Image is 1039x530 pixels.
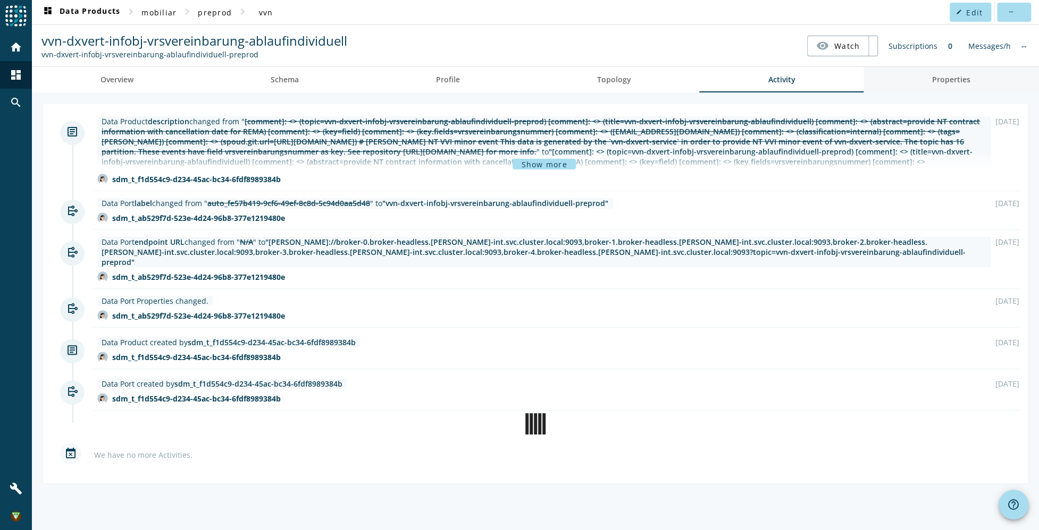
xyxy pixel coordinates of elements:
[1016,36,1032,56] div: No information
[112,272,285,282] div: sdm_t_ab529f7d-523e-4d24-96b8-377e1219480e
[37,3,124,22] button: Data Products
[382,198,608,208] span: "vvn-dxvert-infobj-vrsvereinbarung-ablaufindividuell-preprod"
[97,352,108,362] img: avatar
[597,76,631,83] span: Topology
[10,41,22,54] mat-icon: home
[124,5,137,18] mat-icon: chevron_right
[1007,498,1020,511] mat-icon: help_outline
[102,237,966,267] span: "[PERSON_NAME]://broker-0.broker-headless.[PERSON_NAME]-int.svc.cluster.local:9093,broker-1.broke...
[768,76,795,83] span: Activity
[207,198,370,208] span: auto_fe57b419-9cf6-49ef-8c8d-5c94d0aa5d48
[112,352,281,362] div: sdm_t_f1d554c9-d234-45ac-bc34-6fdf8989384b
[102,198,608,208] div: Data Port changed from " " to
[141,7,177,18] span: mobiliar
[112,394,281,404] div: sdm_t_f1d554c9-d234-45ac-bc34-6fdf8989384b
[966,7,983,18] span: Edit
[97,212,108,223] img: avatar
[112,213,285,223] div: sdm_t_ab529f7d-523e-4d24-96b8-377e1219480e
[112,311,285,321] div: sdm_t_ab529f7d-523e-4d24-96b8-377e1219480e
[11,511,21,522] img: 11564d625e1ef81f76cd95267eaef640
[148,116,189,126] span: description
[97,271,108,282] img: avatar
[60,443,81,464] mat-icon: event_busy
[41,32,347,49] span: vvn-dxvert-infobj-vrsvereinbarung-ablaufindividuell
[181,5,194,18] mat-icon: chevron_right
[816,39,829,52] mat-icon: visibility
[102,337,356,347] div: Data Product created by
[102,379,342,389] div: Data Port created by
[41,6,54,19] mat-icon: dashboard
[995,237,1019,247] div: [DATE]
[995,337,1019,347] div: [DATE]
[94,450,192,460] div: We have no more Activities.
[932,76,970,83] span: Properties
[100,76,133,83] span: Overview
[102,237,987,267] div: Data Port changed from " " to
[174,379,342,389] span: sdm_t_f1d554c9-d234-45ac-bc34-6fdf8989384b
[995,116,1019,126] div: [DATE]
[883,36,943,56] div: Subscriptions
[102,116,980,157] span: [comment]: <> (topic=vvn-dxvert-infobj-vrsvereinbarung-ablaufindividuell-preprod) [comment]: <> (...
[259,7,273,18] span: vvn
[198,7,232,18] span: preprod
[102,116,987,197] div: Data Product changed from " " to
[102,296,208,306] div: Data Port Properties changed.
[271,76,299,83] span: Schema
[834,37,860,55] span: Watch
[135,198,152,208] span: label
[137,3,181,22] button: mobiliar
[135,237,185,247] span: endpoint URL
[112,174,281,184] div: sdm_t_f1d554c9-d234-45ac-bc34-6fdf8989384b
[436,76,460,83] span: Profile
[995,296,1019,306] div: [DATE]
[41,49,347,59] div: Kafka Topic: vvn-dxvert-infobj-vrsvereinbarung-ablaufindividuell-preprod
[194,3,236,22] button: preprod
[956,9,962,15] mat-icon: edit
[995,379,1019,389] div: [DATE]
[41,6,120,19] span: Data Products
[950,3,991,22] button: Edit
[10,96,22,109] mat-icon: search
[808,36,868,55] button: Watch
[943,36,958,56] div: 0
[10,69,22,81] mat-icon: dashboard
[97,393,108,404] img: avatar
[249,3,283,22] button: vvn
[963,36,1016,56] div: Messages/h
[236,5,249,18] mat-icon: chevron_right
[521,160,567,168] span: Show more
[513,159,575,169] button: Show more
[995,198,1019,208] div: [DATE]
[97,310,108,321] img: avatar
[5,5,27,27] img: spoud-logo.svg
[1008,9,1013,15] mat-icon: more_horiz
[188,337,356,347] span: sdm_t_f1d554c9-d234-45ac-bc34-6fdf8989384b
[10,482,22,495] mat-icon: build
[97,174,108,184] img: avatar
[240,237,253,247] span: N/A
